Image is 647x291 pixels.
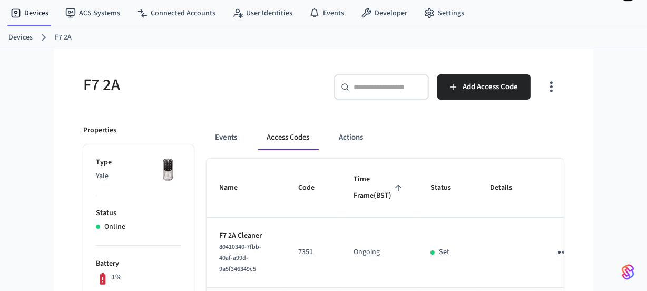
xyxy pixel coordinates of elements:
p: Set [439,247,449,258]
span: 80410340-7fbb-40af-a99d-9a5f346349c5 [219,242,261,274]
button: Events [207,125,246,150]
a: Devices [8,32,33,43]
span: Time Frame(BST) [354,171,405,205]
a: Settings [416,4,473,23]
p: Yale [96,171,181,182]
span: Status [430,180,465,196]
a: ACS Systems [57,4,129,23]
p: Properties [83,125,116,136]
a: Connected Accounts [129,4,224,23]
p: 1% [112,272,122,283]
div: ant example [207,125,564,150]
h5: F7 2A [83,74,317,96]
a: Developer [352,4,416,23]
span: Name [219,180,251,196]
td: Ongoing [341,218,418,288]
button: Access Codes [258,125,318,150]
p: Battery [96,258,181,269]
p: 7351 [298,247,328,258]
img: Yale Assure Touchscreen Wifi Smart Lock, Satin Nickel, Front [155,157,181,183]
span: Code [298,180,328,196]
a: Events [301,4,352,23]
span: Details [490,180,526,196]
a: F7 2A [55,32,72,43]
span: Add Access Code [463,80,518,94]
p: Status [96,208,181,219]
a: User Identities [224,4,301,23]
button: Add Access Code [437,74,531,100]
p: F7 2A Cleaner [219,230,273,241]
p: Online [104,221,125,232]
p: Type [96,157,181,168]
img: SeamLogoGradient.69752ec5.svg [622,264,634,280]
a: Devices [2,4,57,23]
button: Actions [330,125,371,150]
